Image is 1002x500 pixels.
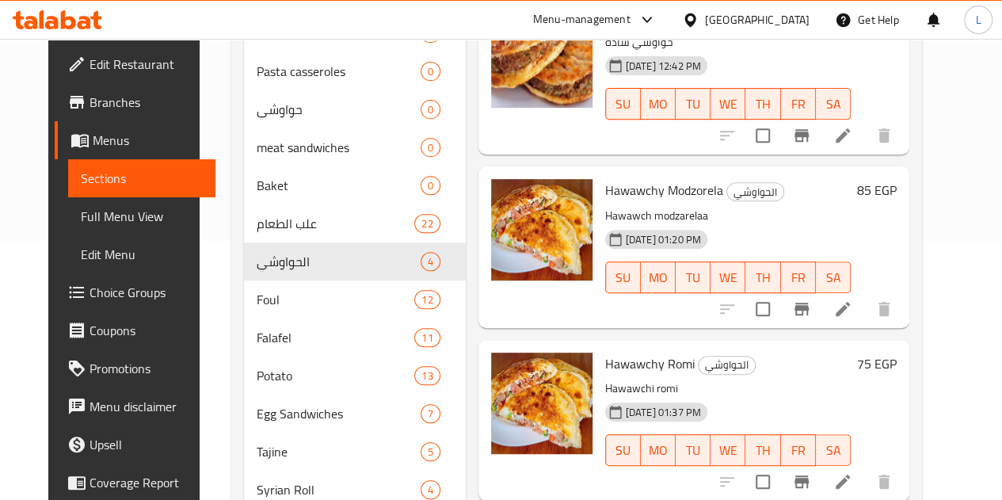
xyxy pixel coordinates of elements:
span: WE [717,439,739,462]
span: Pasta casseroles [257,62,421,81]
span: الحواوشي [257,252,421,271]
span: TU [682,93,704,116]
span: MO [647,93,669,116]
p: حواوشي ساده [605,32,851,52]
span: WE [717,266,739,289]
span: Edit Menu [81,245,203,264]
span: TU [682,266,704,289]
span: Choice Groups [90,283,203,302]
span: 12 [415,292,439,307]
div: items [421,100,440,119]
div: items [414,214,440,233]
a: Menu disclaimer [55,387,215,426]
div: Menu-management [533,10,631,29]
button: SA [816,88,851,120]
span: Coupons [90,321,203,340]
span: Tajine [257,442,421,461]
a: Upsell [55,426,215,464]
div: Foul12 [244,281,466,319]
span: علب الطعام [257,214,415,233]
button: TU [676,88,711,120]
button: MO [641,261,676,293]
span: SA [822,93,844,116]
button: MO [641,88,676,120]
button: SU [605,261,641,293]
div: items [414,290,440,309]
h6: 85 EGP [857,179,897,201]
div: items [421,404,440,423]
span: L [975,11,981,29]
button: delete [865,116,903,155]
div: الحواوشي [698,356,756,375]
span: Select to update [746,119,779,152]
div: meat sandwiches [257,138,421,157]
span: 22 [415,216,439,231]
button: TH [745,88,780,120]
span: 5 [421,445,440,460]
span: SA [822,439,844,462]
span: WE [717,93,739,116]
span: 0 [421,102,440,117]
div: Tajine5 [244,433,466,471]
button: FR [781,261,816,293]
button: FR [781,434,816,466]
div: items [421,62,440,81]
div: الحواوشي [726,182,784,201]
div: items [421,138,440,157]
span: Full Menu View [81,207,203,226]
a: Edit Restaurant [55,45,215,83]
div: items [421,442,440,461]
a: Coupons [55,311,215,349]
p: Hawawch modzarelaa [605,206,851,226]
span: SU [612,266,634,289]
span: Promotions [90,359,203,378]
span: SA [822,266,844,289]
span: TH [752,93,774,116]
a: Edit menu item [833,300,852,319]
div: حواوشي0 [244,90,466,128]
a: Menus [55,121,215,159]
span: Foul [257,290,415,309]
a: Full Menu View [68,197,215,235]
span: Syrian Roll [257,480,421,499]
div: Egg Sandwiches7 [244,395,466,433]
div: Baket0 [244,166,466,204]
button: TU [676,434,711,466]
img: Hawawchy [491,6,592,108]
span: Coverage Report [90,473,203,492]
a: Sections [68,159,215,197]
div: علب الطعام22 [244,204,466,242]
span: Branches [90,93,203,112]
button: delete [865,290,903,328]
img: Hawawchy Modzorela [491,179,592,281]
div: items [414,366,440,385]
span: Hawawchy Romi [605,352,695,376]
span: Falafel [257,328,415,347]
button: SA [816,434,851,466]
div: Potato13 [244,357,466,395]
span: 4 [421,483,440,498]
button: FR [781,88,816,120]
h6: 75 EGP [857,353,897,375]
span: الحواوشي [699,356,755,374]
span: [DATE] 01:37 PM [619,405,707,420]
div: items [421,252,440,271]
span: MO [647,439,669,462]
button: SU [605,434,641,466]
div: meat sandwiches0 [244,128,466,166]
span: 11 [415,330,439,345]
span: FR [787,93,810,116]
button: SU [605,88,641,120]
div: items [414,328,440,347]
button: TH [745,261,780,293]
a: Edit menu item [833,126,852,145]
button: Branch-specific-item [783,290,821,328]
span: Menu disclaimer [90,397,203,416]
div: [GEOGRAPHIC_DATA] [705,11,810,29]
span: [DATE] 12:42 PM [619,59,707,74]
span: 7 [421,406,440,422]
